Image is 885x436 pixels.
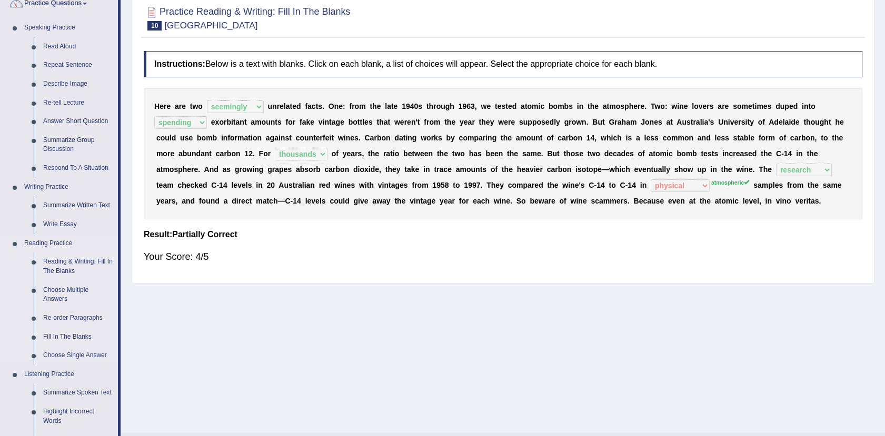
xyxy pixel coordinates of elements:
b: s [519,118,523,126]
b: t [290,102,293,110]
b: h [372,102,377,110]
b: n [272,102,277,110]
b: u [598,118,602,126]
b: u [267,102,272,110]
b: b [226,118,231,126]
b: s [710,102,714,110]
b: a [384,118,388,126]
b: w [576,118,582,126]
b: w [654,102,660,110]
b: d [791,118,795,126]
b: a [785,118,789,126]
b: t [505,102,508,110]
b: a [718,102,722,110]
b: h [447,118,452,126]
b: e [789,102,793,110]
b: m [434,118,440,126]
b: l [554,118,556,126]
b: t [479,118,482,126]
b: 1 [402,102,406,110]
b: t [803,118,806,126]
b: g [820,118,824,126]
b: r [352,102,354,110]
b: i [677,102,679,110]
b: t [357,118,360,126]
b: h [429,102,434,110]
h2: Practice Reading & Writing: Fill In The Blanks [144,4,351,31]
a: Repeat Sentence [38,56,118,75]
b: m [359,102,365,110]
b: i [539,102,541,110]
b: a [696,118,700,126]
b: t [370,102,372,110]
b: u [815,118,820,126]
b: m [630,118,637,126]
b: r [433,102,436,110]
b: b [549,102,553,110]
b: r [508,118,511,126]
b: h [450,102,454,110]
b: x [215,118,220,126]
b: e [504,118,508,126]
b: r [472,118,474,126]
b: o [288,118,293,126]
b: u [523,118,528,126]
b: y [490,118,494,126]
b: o [645,118,650,126]
b: f [762,118,765,126]
b: t [417,118,420,126]
b: 1 [459,102,463,110]
b: e [464,118,468,126]
b: r [277,102,280,110]
b: h [806,118,811,126]
b: r [164,102,166,110]
b: e [280,102,284,110]
b: l [783,118,785,126]
b: e [364,118,369,126]
b: t [244,118,247,126]
b: t [360,118,362,126]
b: t [829,118,831,126]
b: m [532,102,538,110]
b: n [325,118,330,126]
b: h [590,102,595,110]
b: n [679,102,684,110]
b: . [586,118,589,126]
a: Reading Practice [19,234,118,253]
b: y [750,118,754,126]
b: i [577,102,579,110]
b: r [638,102,640,110]
b: o [219,118,224,126]
b: r [404,118,407,126]
b: e [486,102,491,110]
b: t [602,118,605,126]
b: o [660,102,665,110]
b: m [609,102,615,110]
b: h [481,118,486,126]
b: 3 [471,102,475,110]
b: g [564,118,569,126]
b: h [824,118,829,126]
b: b [564,102,569,110]
b: l [284,102,286,110]
b: u [441,102,445,110]
b: t [190,102,193,110]
b: e [160,102,164,110]
b: t [387,118,390,126]
small: [GEOGRAPHIC_DATA] [164,21,257,31]
b: e [594,102,599,110]
b: 6 [466,102,471,110]
b: e [640,102,644,110]
b: a [603,102,607,110]
b: o [262,118,266,126]
a: Highlight Incorrect Words [38,402,118,430]
b: i [745,118,748,126]
b: n [804,102,809,110]
b: a [626,118,630,126]
b: h [622,118,627,126]
b: l [170,134,172,142]
a: Listening Practice [19,365,118,384]
b: u [180,134,185,142]
b: t [376,118,379,126]
b: i [702,118,704,126]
